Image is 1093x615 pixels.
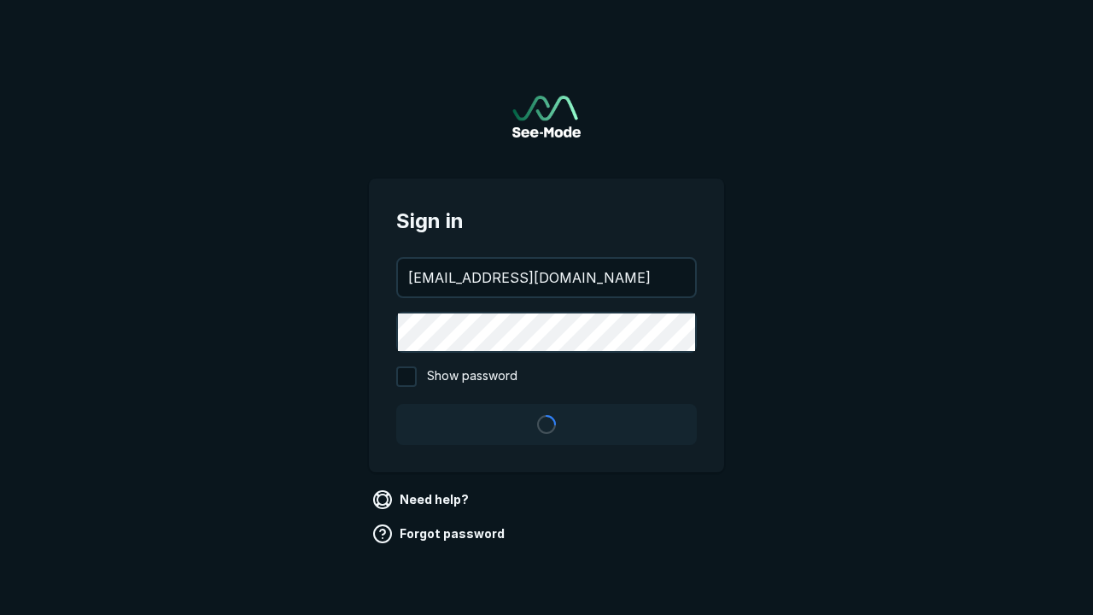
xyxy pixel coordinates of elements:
a: Forgot password [369,520,511,548]
span: Show password [427,366,517,387]
a: Go to sign in [512,96,581,138]
span: Sign in [396,206,697,237]
img: See-Mode Logo [512,96,581,138]
a: Need help? [369,486,476,513]
input: your@email.com [398,259,695,296]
